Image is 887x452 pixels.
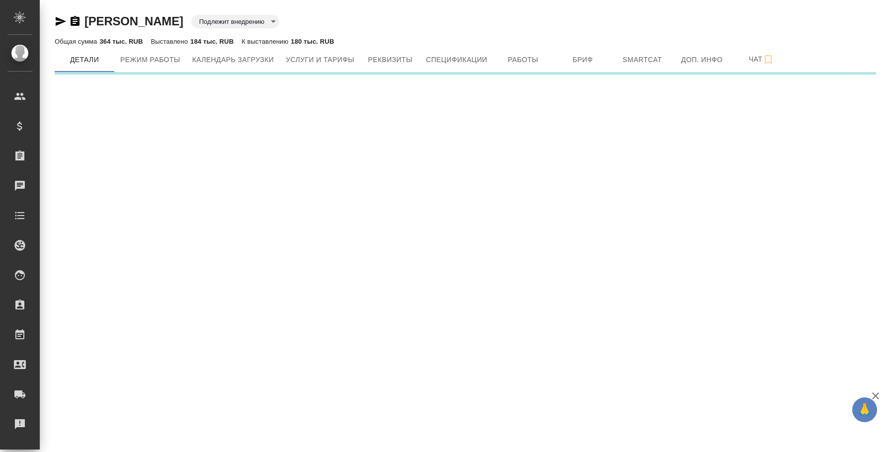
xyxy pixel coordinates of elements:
[852,397,877,422] button: 🙏
[84,14,183,28] a: [PERSON_NAME]
[762,54,774,66] svg: Подписаться
[192,54,274,66] span: Календарь загрузки
[678,54,726,66] span: Доп. инфо
[191,15,279,28] div: Подлежит внедрению
[291,38,334,45] p: 180 тыс. RUB
[856,399,873,420] span: 🙏
[559,54,607,66] span: Бриф
[366,54,414,66] span: Реквизиты
[619,54,666,66] span: Smartcat
[99,38,143,45] p: 364 тыс. RUB
[151,38,191,45] p: Выставлено
[738,53,786,66] span: Чат
[61,54,108,66] span: Детали
[69,15,81,27] button: Скопировать ссылку
[286,54,354,66] span: Услуги и тарифы
[499,54,547,66] span: Работы
[55,15,67,27] button: Скопировать ссылку для ЯМессенджера
[242,38,291,45] p: К выставлению
[120,54,180,66] span: Режим работы
[55,38,99,45] p: Общая сумма
[196,17,267,26] button: Подлежит внедрению
[190,38,234,45] p: 184 тыс. RUB
[426,54,487,66] span: Спецификации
